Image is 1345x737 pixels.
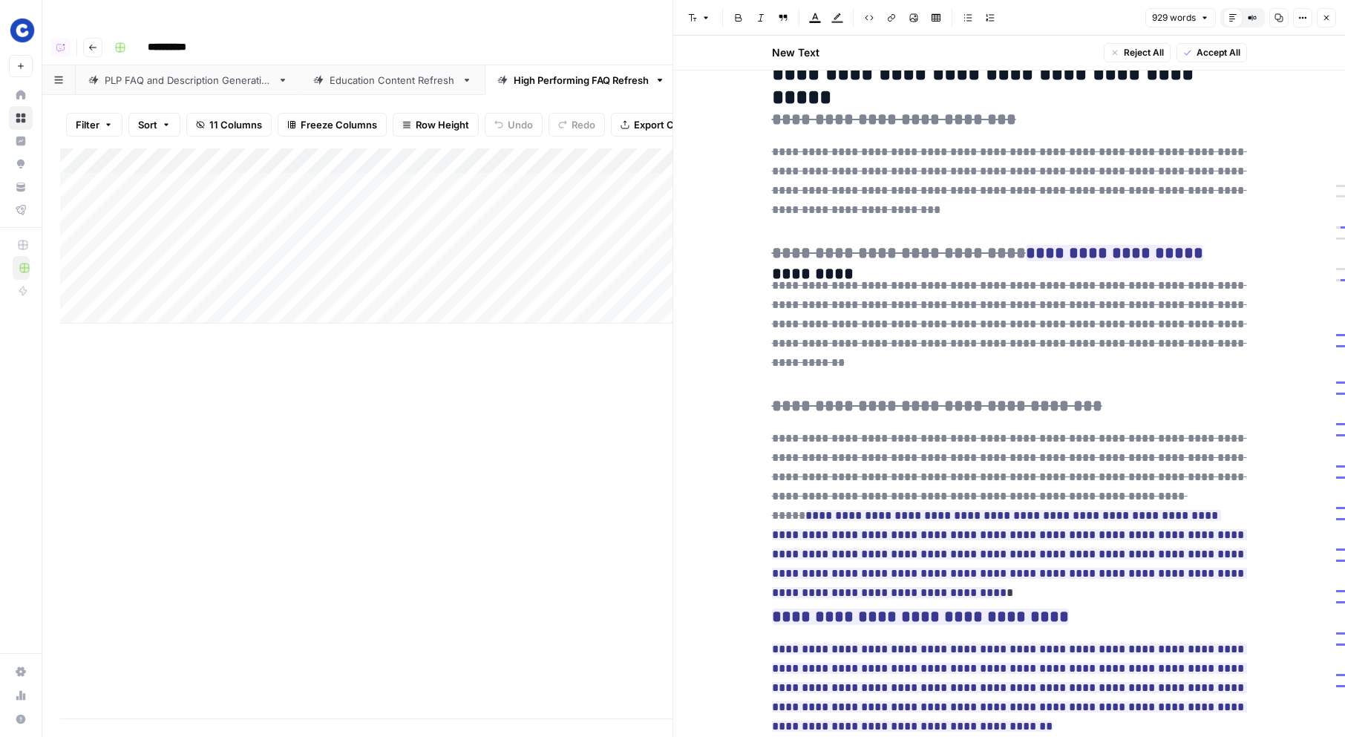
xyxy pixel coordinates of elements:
button: Freeze Columns [278,113,387,137]
button: 929 words [1145,8,1216,27]
a: Home [9,83,33,107]
a: Settings [9,660,33,684]
button: Undo [485,113,543,137]
span: 11 Columns [209,117,262,132]
a: Usage [9,684,33,707]
button: Workspace: Chewy [9,12,33,49]
span: Accept All [1197,46,1240,59]
button: Export CSV [611,113,696,137]
button: Sort [128,113,180,137]
button: Help + Support [9,707,33,731]
a: Insights [9,129,33,153]
a: Opportunities [9,152,33,176]
div: High Performing FAQ Refresh [514,73,649,88]
button: 11 Columns [186,113,272,137]
span: Reject All [1124,46,1164,59]
span: Row Height [416,117,469,132]
a: High Performing FAQ Refresh [485,65,678,95]
div: Education Content Refresh [330,73,456,88]
a: PLP FAQ and Description Generation [76,65,301,95]
button: Row Height [393,113,479,137]
div: PLP FAQ and Description Generation [105,73,272,88]
span: Freeze Columns [301,117,377,132]
span: Sort [138,117,157,132]
button: Accept All [1177,43,1247,62]
a: Your Data [9,175,33,199]
a: Flightpath [9,198,33,222]
span: Undo [508,117,533,132]
button: Filter [66,113,122,137]
button: Redo [549,113,605,137]
span: Export CSV [634,117,687,132]
a: Education Content Refresh [301,65,485,95]
a: Browse [9,106,33,130]
h2: New Text [772,45,819,60]
span: Filter [76,117,99,132]
span: Redo [572,117,595,132]
button: Reject All [1104,43,1171,62]
span: 929 words [1152,11,1196,24]
img: Chewy Logo [9,17,36,44]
